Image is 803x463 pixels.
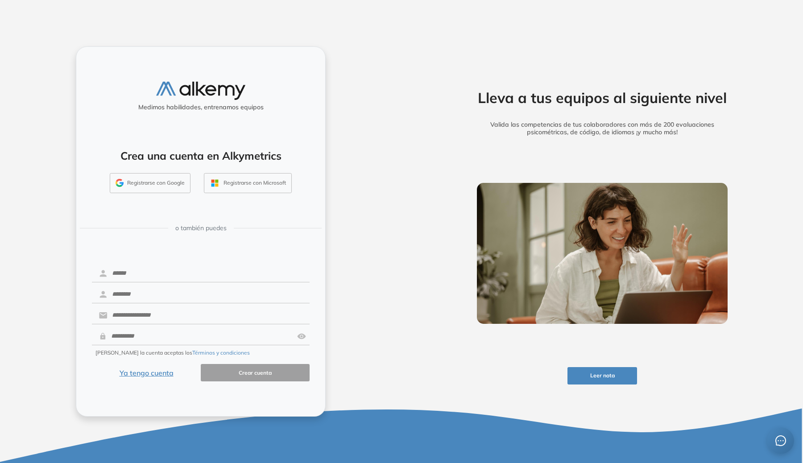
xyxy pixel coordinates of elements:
img: OUTLOOK_ICON [210,178,220,188]
button: Registrarse con Microsoft [204,173,292,194]
h5: Valida las competencias de tus colaboradores con más de 200 evaluaciones psicométricas, de código... [463,121,741,136]
img: GMAIL_ICON [116,179,124,187]
img: logo-alkemy [156,82,245,100]
h5: Medimos habilidades, entrenamos equipos [80,103,322,111]
button: Ya tengo cuenta [92,364,201,381]
span: message [775,435,786,446]
button: Leer nota [567,367,637,384]
h2: Lleva a tus equipos al siguiente nivel [463,89,741,106]
span: [PERSON_NAME] la cuenta aceptas los [95,349,250,357]
span: o también puedes [175,223,227,233]
img: img-more-info [477,183,728,324]
h4: Crea una cuenta en Alkymetrics [88,149,314,162]
button: Registrarse con Google [110,173,190,194]
button: Crear cuenta [201,364,310,381]
button: Términos y condiciones [192,349,250,357]
img: asd [297,328,306,345]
